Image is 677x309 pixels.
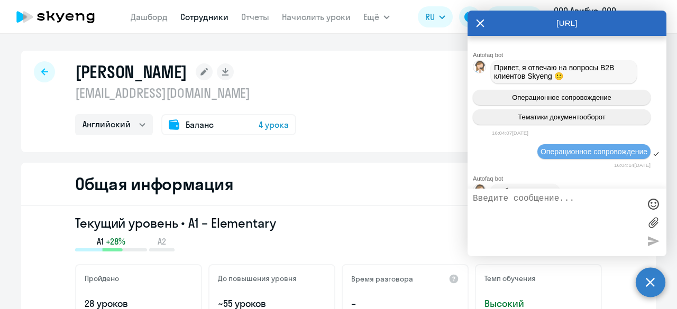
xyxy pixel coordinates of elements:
p: [EMAIL_ADDRESS][DOMAIN_NAME] [75,85,296,101]
h5: Пройдено [85,274,119,283]
button: Балансbalance [487,6,542,27]
button: RU [418,6,453,27]
h1: [PERSON_NAME] [75,61,187,82]
span: Ещё [363,11,379,23]
time: 16:04:14[DATE] [614,162,651,168]
h5: Время разговора [351,274,413,284]
a: Отчеты [241,12,269,22]
span: Операционное сопровождение [512,93,611,101]
h5: До повышения уровня [218,274,297,283]
span: Тематики документооборот [518,113,606,121]
div: Autofaq bot [473,52,666,58]
button: Ещё [363,6,390,27]
p: ООО Авибус, ООО "АВИБУС" [554,4,652,30]
time: 16:04:07[DATE] [492,130,528,136]
span: A1 [97,236,104,247]
div: Autofaq bot [473,175,666,182]
span: Операционное сопровождение [541,147,647,156]
a: Дашборд [131,12,168,22]
span: +28% [106,236,125,247]
a: Сотрудники [180,12,228,22]
span: A2 [158,236,166,247]
span: 4 урока [259,118,289,131]
img: bot avatar [473,61,487,76]
span: Привет, я отвечаю на вопросы B2B клиентов Skyeng 🙂 [494,63,616,80]
span: Выберите раздел: [494,187,556,195]
a: Начислить уроки [282,12,351,22]
h5: Темп обучения [484,274,536,283]
button: ООО Авибус, ООО "АВИБУС" [548,4,668,30]
h3: Текущий уровень • A1 – Elementary [75,214,602,231]
span: RU [425,11,435,23]
h2: Общая информация [75,173,233,194]
span: Баланс [186,118,214,131]
img: bot avatar [473,184,487,200]
button: Тематики документооборот [473,109,651,125]
button: Операционное сопровождение [473,90,651,105]
label: Лимит 10 файлов [645,214,661,230]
